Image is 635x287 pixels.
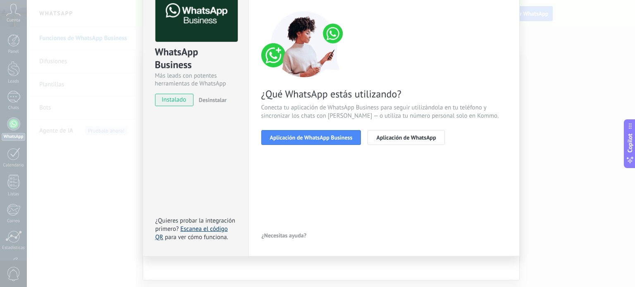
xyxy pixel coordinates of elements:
[368,130,444,145] button: Aplicación de WhatsApp
[626,133,634,152] span: Copilot
[262,232,307,238] span: ¿Necesitas ayuda?
[261,104,507,120] span: Conecta tu aplicación de WhatsApp Business para seguir utilizándola en tu teléfono y sincronizar ...
[261,88,507,100] span: ¿Qué WhatsApp estás utilizando?
[155,225,228,241] a: Escanea el código QR
[376,135,436,140] span: Aplicación de WhatsApp
[155,72,236,88] div: Más leads con potentes herramientas de WhatsApp
[199,96,227,104] span: Desinstalar
[261,130,361,145] button: Aplicación de WhatsApp Business
[155,217,236,233] span: ¿Quieres probar la integración primero?
[261,229,307,242] button: ¿Necesitas ayuda?
[155,94,193,106] span: instalado
[261,11,348,77] img: connect number
[270,135,353,140] span: Aplicación de WhatsApp Business
[155,45,236,72] div: WhatsApp Business
[165,233,228,241] span: para ver cómo funciona.
[196,94,227,106] button: Desinstalar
